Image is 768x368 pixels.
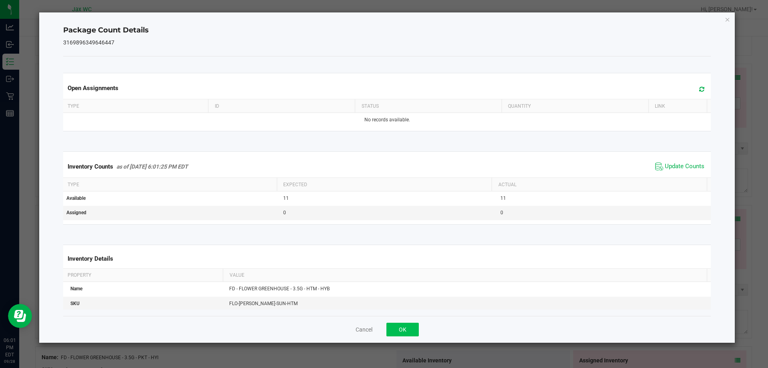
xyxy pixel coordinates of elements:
[356,326,372,334] button: Cancel
[63,40,711,46] h5: 3169896349646447
[68,84,118,92] span: Open Assignments
[70,301,80,306] span: SKU
[68,272,91,278] span: Property
[498,182,516,187] span: Actual
[386,323,419,336] button: OK
[508,103,531,109] span: Quantity
[68,255,113,262] span: Inventory Details
[62,113,713,127] td: No records available.
[215,103,219,109] span: ID
[230,272,244,278] span: Value
[283,182,307,187] span: Expected
[66,210,86,215] span: Assigned
[68,163,113,170] span: Inventory Counts
[500,210,503,215] span: 0
[283,210,286,215] span: 0
[229,301,298,306] span: FLO-[PERSON_NAME]-SUN-HTM
[116,163,188,170] span: as of [DATE] 6:01:25 PM EDT
[655,103,665,109] span: Link
[68,182,79,187] span: Type
[283,195,289,201] span: 11
[70,286,82,292] span: Name
[63,25,711,36] h4: Package Count Details
[665,163,704,171] span: Update Counts
[229,286,330,292] span: FD - FLOWER GREENHOUSE - 3.5G - HTM - HYB
[362,103,379,109] span: Status
[725,14,730,24] button: Close
[8,304,32,328] iframe: Resource center
[68,103,79,109] span: Type
[66,195,86,201] span: Available
[500,195,506,201] span: 11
